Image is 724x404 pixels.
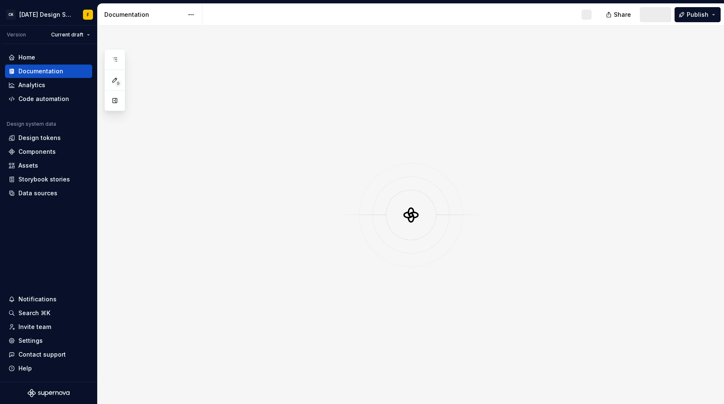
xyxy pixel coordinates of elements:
div: Code automation [18,95,69,103]
div: Settings [18,337,43,345]
div: Documentation [18,67,63,75]
button: Search ⌘K [5,306,92,320]
div: CK [6,10,16,20]
span: Share [614,10,631,19]
div: Contact support [18,350,66,359]
div: Home [18,53,35,62]
a: Analytics [5,78,92,92]
div: Design system data [7,121,56,127]
a: Home [5,51,92,64]
span: 9 [115,80,122,87]
a: Design tokens [5,131,92,145]
div: Analytics [18,81,45,89]
span: Publish [687,10,708,19]
div: Design tokens [18,134,61,142]
a: Invite team [5,320,92,334]
button: Notifications [5,293,92,306]
a: Storybook stories [5,173,92,186]
div: [DATE] Design System [19,10,73,19]
button: CK[DATE] Design SystemF [2,5,96,23]
div: Storybook stories [18,175,70,184]
button: Publish [675,7,721,22]
div: Help [18,364,32,373]
svg: Supernova Logo [28,389,70,397]
div: Documentation [104,10,184,19]
button: Contact support [5,348,92,361]
button: Share [602,7,636,22]
a: Components [5,145,92,158]
div: Assets [18,161,38,170]
span: Current draft [51,31,83,38]
a: Documentation [5,65,92,78]
div: Search ⌘K [18,309,50,317]
div: Notifications [18,295,57,303]
div: F [87,11,89,18]
button: Current draft [47,29,94,41]
div: Components [18,148,56,156]
button: Help [5,362,92,375]
a: Settings [5,334,92,347]
div: Data sources [18,189,57,197]
div: Invite team [18,323,51,331]
a: Assets [5,159,92,172]
div: Version [7,31,26,38]
a: Code automation [5,92,92,106]
a: Data sources [5,186,92,200]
